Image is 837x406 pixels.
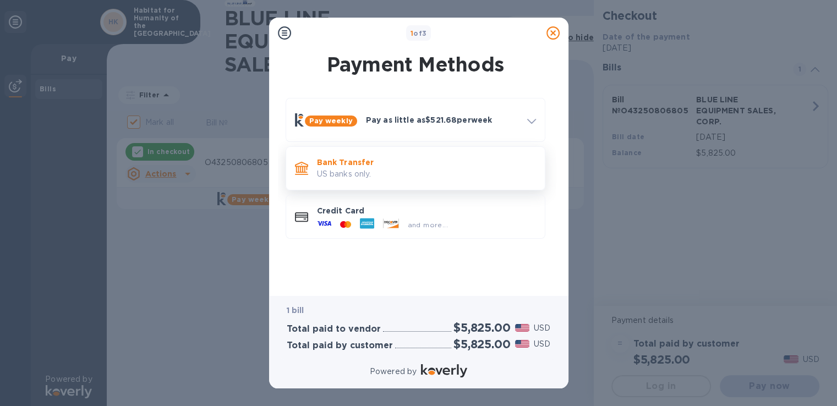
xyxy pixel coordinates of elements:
[287,341,393,351] h3: Total paid by customer
[534,338,550,350] p: USD
[453,337,510,351] h2: $5,825.00
[370,366,417,377] p: Powered by
[453,321,510,334] h2: $5,825.00
[421,364,467,377] img: Logo
[515,340,530,348] img: USD
[287,324,381,334] h3: Total paid to vendor
[287,306,304,315] b: 1 bill
[534,322,550,334] p: USD
[408,221,448,229] span: and more...
[317,168,536,180] p: US banks only.
[317,157,536,168] p: Bank Transfer
[317,205,536,216] p: Credit Card
[411,29,427,37] b: of 3
[515,324,530,332] img: USD
[411,29,413,37] span: 1
[283,53,548,76] h1: Payment Methods
[366,114,518,125] p: Pay as little as $521.68 per week
[309,117,353,125] b: Pay weekly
